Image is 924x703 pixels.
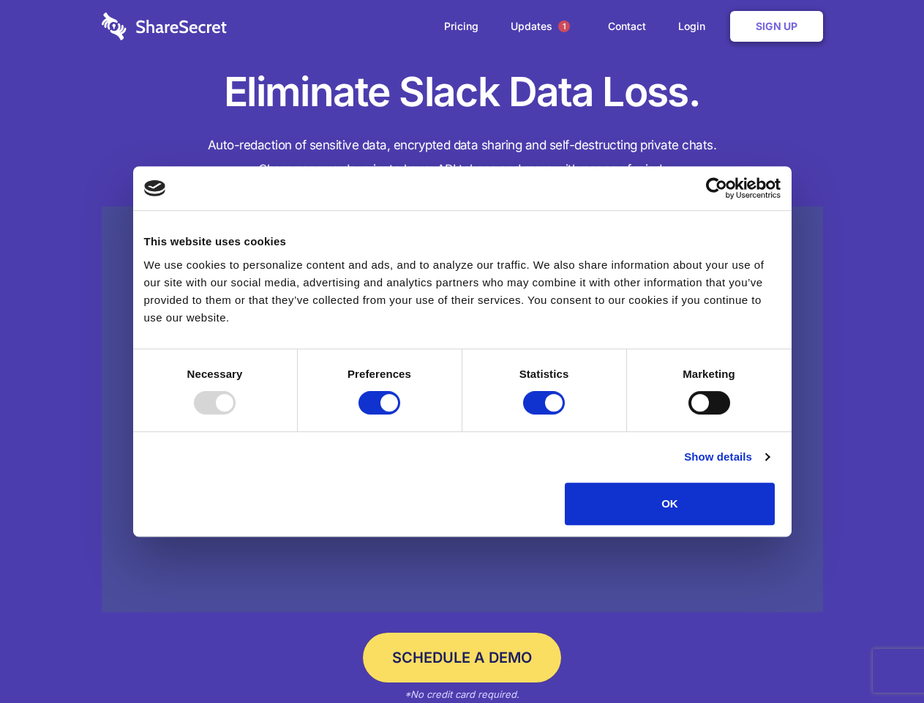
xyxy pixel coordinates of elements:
img: logo-wordmark-white-trans-d4663122ce5f474addd5e946df7df03e33cb6a1c49d2221995e7729f52c070b2.svg [102,12,227,40]
a: Schedule a Demo [363,633,561,682]
span: 1 [558,21,570,32]
a: Login [664,4,727,49]
a: Wistia video thumbnail [102,207,823,613]
div: This website uses cookies [144,233,781,250]
a: Usercentrics Cookiebot - opens in a new window [653,177,781,199]
em: *No credit card required. [405,688,519,700]
button: OK [565,483,775,525]
strong: Marketing [683,368,735,380]
strong: Preferences [348,368,411,380]
a: Show details [684,448,769,466]
strong: Statistics [519,368,569,380]
div: We use cookies to personalize content and ads, and to analyze our traffic. We also share informat... [144,256,781,327]
a: Sign Up [730,11,823,42]
strong: Necessary [187,368,243,380]
h1: Eliminate Slack Data Loss. [102,66,823,119]
img: logo [144,180,166,196]
h4: Auto-redaction of sensitive data, encrypted data sharing and self-destructing private chats. Shar... [102,133,823,182]
a: Contact [593,4,661,49]
a: Pricing [429,4,493,49]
